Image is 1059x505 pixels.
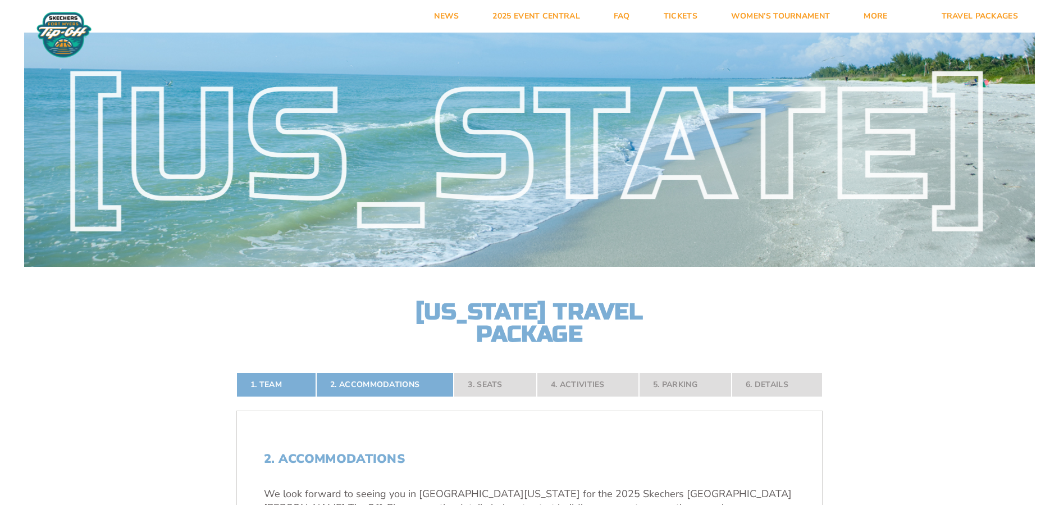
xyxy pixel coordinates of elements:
[24,88,1035,206] div: [US_STATE]
[34,11,94,58] img: Fort Myers Tip-Off
[236,372,316,397] a: 1. Team
[406,301,653,345] h2: [US_STATE] Travel Package
[264,452,795,466] h2: 2. Accommodations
